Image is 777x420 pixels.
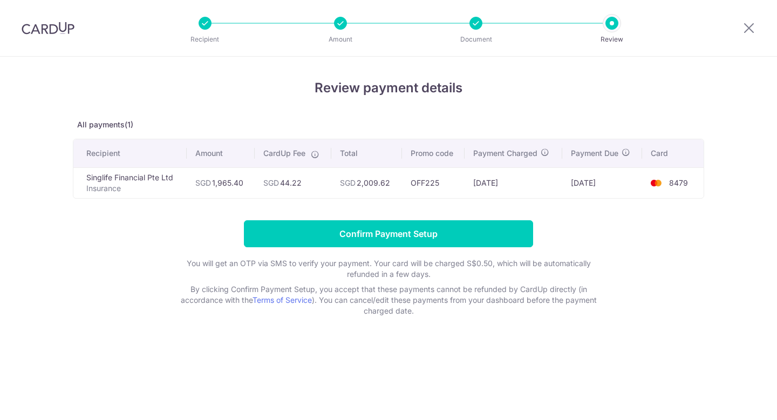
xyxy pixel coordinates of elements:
td: Singlife Financial Pte Ltd [73,167,187,198]
td: OFF225 [402,167,465,198]
span: 8479 [669,178,688,187]
td: [DATE] [562,167,642,198]
h4: Review payment details [73,78,704,98]
td: 2,009.62 [331,167,402,198]
th: Promo code [402,139,465,167]
td: 44.22 [255,167,331,198]
span: CardUp Fee [263,148,305,159]
a: Terms of Service [253,295,312,304]
span: Payment Charged [473,148,537,159]
input: Confirm Payment Setup [244,220,533,247]
span: SGD [340,178,356,187]
img: CardUp [22,22,74,35]
p: Insurance [86,183,178,194]
span: SGD [195,178,211,187]
span: Payment Due [571,148,618,159]
th: Total [331,139,402,167]
th: Amount [187,139,255,167]
p: Review [572,34,652,45]
p: All payments(1) [73,119,704,130]
img: <span class="translation_missing" title="translation missing: en.account_steps.new_confirm_form.b... [645,177,667,189]
p: Document [436,34,516,45]
td: [DATE] [465,167,562,198]
p: You will get an OTP via SMS to verify your payment. Your card will be charged S$0.50, which will ... [173,258,604,280]
p: By clicking Confirm Payment Setup, you accept that these payments cannot be refunded by CardUp di... [173,284,604,316]
p: Amount [301,34,380,45]
span: SGD [263,178,279,187]
th: Recipient [73,139,187,167]
p: Recipient [165,34,245,45]
td: 1,965.40 [187,167,255,198]
th: Card [642,139,704,167]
